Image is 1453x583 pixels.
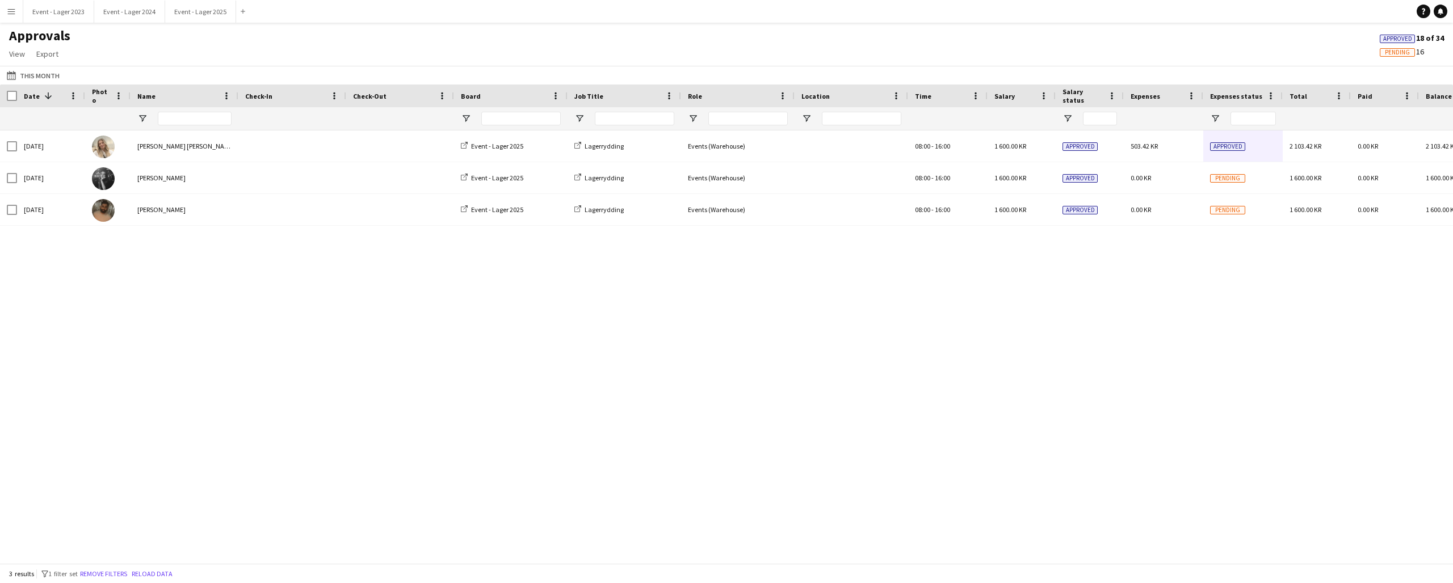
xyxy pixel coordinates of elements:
[1383,35,1412,43] span: Approved
[36,49,58,59] span: Export
[1358,205,1378,214] span: 0.00 KR
[1380,33,1444,43] span: 18 of 34
[461,205,523,214] a: Event - Lager 2025
[1131,174,1151,182] span: 0.00 KR
[585,174,624,182] span: Lagerrydding
[137,92,156,100] span: Name
[994,92,1015,100] span: Salary
[9,49,25,59] span: View
[461,92,481,100] span: Board
[471,142,523,150] span: Event - Lager 2025
[245,92,272,100] span: Check-In
[1131,142,1158,150] span: 503.42 KR
[1063,87,1103,104] span: Salary status
[935,142,950,150] span: 16:00
[17,162,85,193] div: [DATE]
[1210,174,1245,183] span: Pending
[688,113,698,124] button: Open Filter Menu
[471,205,523,214] span: Event - Lager 2025
[481,112,561,125] input: Board Filter Input
[129,568,175,580] button: Reload data
[461,142,523,150] a: Event - Lager 2025
[1290,142,1321,150] span: 2 103.42 KR
[131,194,238,225] div: [PERSON_NAME]
[1231,112,1276,125] input: Expenses status Filter Input
[1358,142,1378,150] span: 0.00 KR
[994,174,1026,182] span: 1 600.00 KR
[78,568,129,580] button: Remove filters
[1210,113,1220,124] button: Open Filter Menu
[1426,92,1452,100] span: Balance
[585,205,624,214] span: Lagerrydding
[574,142,624,150] a: Lagerrydding
[931,174,934,182] span: -
[1063,174,1098,183] span: Approved
[1210,206,1245,214] span: Pending
[801,113,812,124] button: Open Filter Menu
[1210,142,1245,151] span: Approved
[471,174,523,182] span: Event - Lager 2025
[574,113,585,124] button: Open Filter Menu
[1063,113,1073,124] button: Open Filter Menu
[17,194,85,225] div: [DATE]
[681,194,795,225] div: Events (Warehouse)
[48,569,78,578] span: 1 filter set
[461,113,471,124] button: Open Filter Menu
[1358,174,1378,182] span: 0.00 KR
[5,47,30,61] a: View
[94,1,165,23] button: Event - Lager 2024
[158,112,232,125] input: Name Filter Input
[1063,142,1098,151] span: Approved
[24,92,40,100] span: Date
[137,113,148,124] button: Open Filter Menu
[5,69,62,82] button: This Month
[92,167,115,190] img: Neah Buljubasic
[92,136,115,158] img: Vanessa Riise Naas
[994,142,1026,150] span: 1 600.00 KR
[131,162,238,193] div: [PERSON_NAME]
[92,87,110,104] span: Photo
[688,92,702,100] span: Role
[931,142,934,150] span: -
[1290,174,1321,182] span: 1 600.00 KR
[1358,92,1372,100] span: Paid
[1210,92,1262,100] span: Expenses status
[574,174,624,182] a: Lagerrydding
[915,92,931,100] span: Time
[915,174,930,182] span: 08:00
[915,205,930,214] span: 08:00
[931,205,934,214] span: -
[681,130,795,162] div: Events (Warehouse)
[165,1,236,23] button: Event - Lager 2025
[1063,206,1098,214] span: Approved
[1385,49,1410,56] span: Pending
[1380,47,1424,57] span: 16
[574,205,624,214] a: Lagerrydding
[353,92,387,100] span: Check-Out
[994,205,1026,214] span: 1 600.00 KR
[32,47,63,61] a: Export
[708,112,788,125] input: Role Filter Input
[461,174,523,182] a: Event - Lager 2025
[915,142,930,150] span: 08:00
[1290,92,1307,100] span: Total
[801,92,830,100] span: Location
[131,130,238,162] div: [PERSON_NAME] [PERSON_NAME]
[23,1,94,23] button: Event - Lager 2023
[595,112,674,125] input: Job Title Filter Input
[935,174,950,182] span: 16:00
[574,92,603,100] span: Job Title
[1290,205,1321,214] span: 1 600.00 KR
[17,130,85,162] div: [DATE]
[681,162,795,193] div: Events (Warehouse)
[92,199,115,222] img: Walid Iqbal
[935,205,950,214] span: 16:00
[1083,112,1117,125] input: Salary status Filter Input
[1131,92,1160,100] span: Expenses
[585,142,624,150] span: Lagerrydding
[1131,205,1151,214] span: 0.00 KR
[822,112,901,125] input: Location Filter Input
